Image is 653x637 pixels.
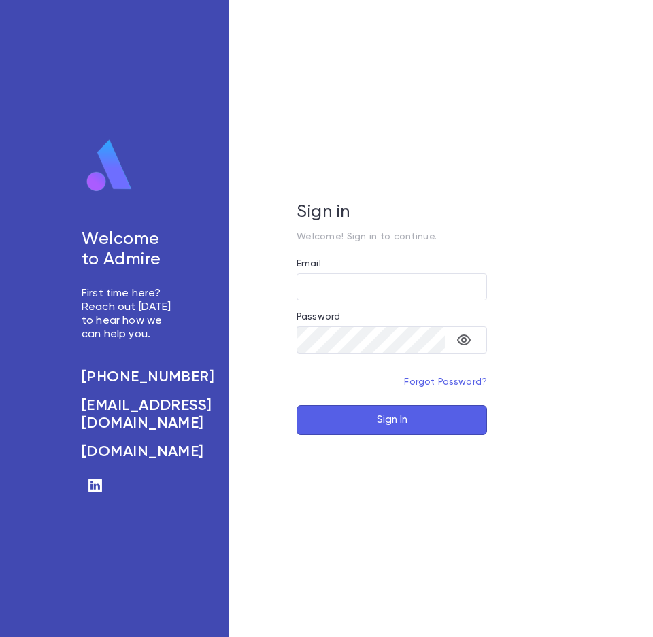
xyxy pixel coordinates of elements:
[82,230,174,271] h5: Welcome to Admire
[297,311,340,322] label: Password
[82,139,137,193] img: logo
[297,231,487,242] p: Welcome! Sign in to continue.
[82,287,174,341] p: First time here? Reach out [DATE] to hear how we can help you.
[82,397,174,432] a: [EMAIL_ADDRESS][DOMAIN_NAME]
[450,326,478,354] button: toggle password visibility
[82,368,174,386] a: [PHONE_NUMBER]
[297,203,487,223] h5: Sign in
[404,377,487,387] a: Forgot Password?
[297,258,321,269] label: Email
[297,405,487,435] button: Sign In
[82,443,174,461] a: [DOMAIN_NAME]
